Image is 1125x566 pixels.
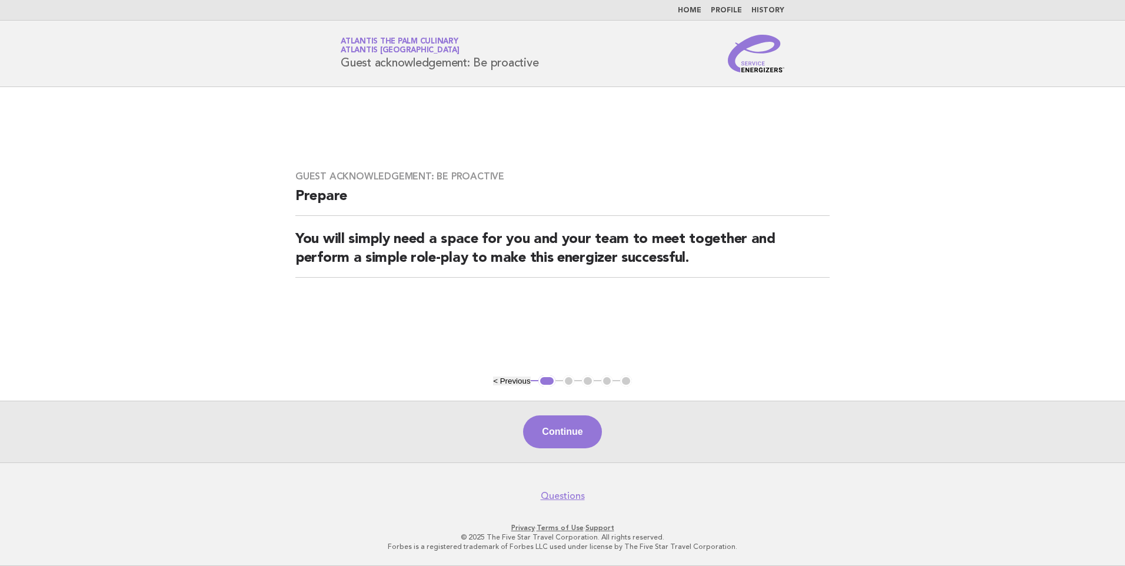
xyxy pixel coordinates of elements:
a: Questions [541,490,585,502]
img: Service Energizers [728,35,784,72]
a: History [751,7,784,14]
h3: Guest acknowledgement: Be proactive [295,171,830,182]
button: Continue [523,415,601,448]
button: 1 [538,375,555,387]
p: Forbes is a registered trademark of Forbes LLC used under license by The Five Star Travel Corpora... [202,542,923,551]
p: © 2025 The Five Star Travel Corporation. All rights reserved. [202,532,923,542]
a: Support [585,524,614,532]
h2: Prepare [295,187,830,216]
a: Atlantis The Palm CulinaryAtlantis [GEOGRAPHIC_DATA] [341,38,460,54]
h2: You will simply need a space for you and your team to meet together and perform a simple role-pla... [295,230,830,278]
h1: Guest acknowledgement: Be proactive [341,38,538,69]
button: < Previous [493,377,530,385]
a: Terms of Use [537,524,584,532]
a: Home [678,7,701,14]
a: Profile [711,7,742,14]
span: Atlantis [GEOGRAPHIC_DATA] [341,47,460,55]
p: · · [202,523,923,532]
a: Privacy [511,524,535,532]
